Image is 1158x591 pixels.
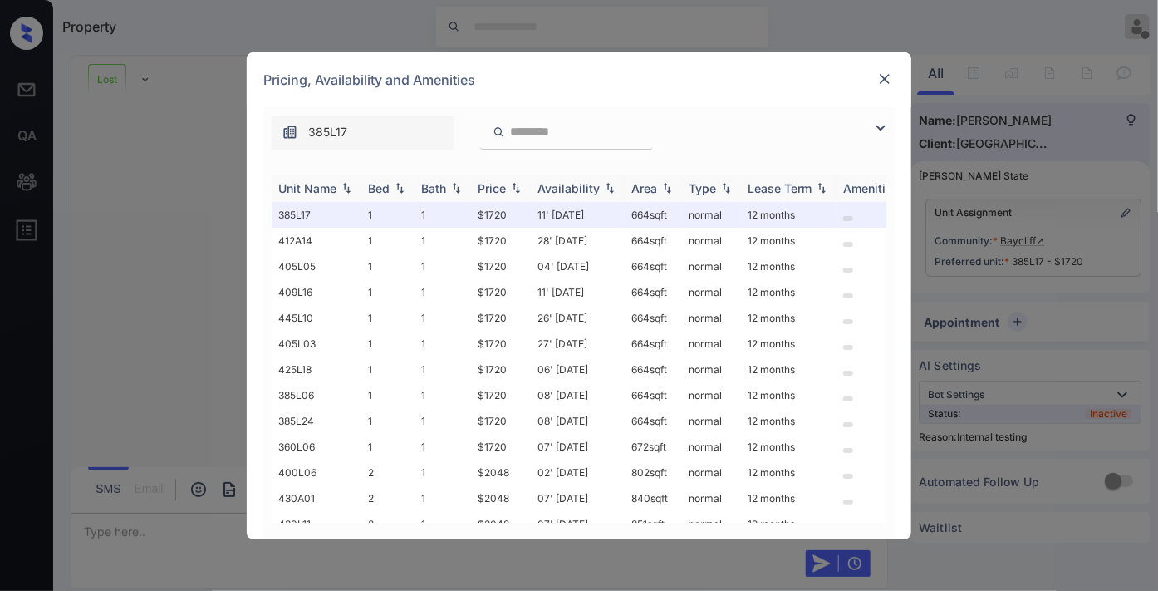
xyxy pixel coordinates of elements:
td: 1 [361,202,415,228]
td: 12 months [741,408,837,434]
td: 1 [415,357,471,382]
td: 409L16 [272,279,361,305]
td: normal [682,434,741,460]
td: normal [682,228,741,254]
span: 385L17 [308,123,347,141]
img: close [876,71,893,87]
td: 425L18 [272,357,361,382]
td: 11' [DATE] [531,279,625,305]
img: sorting [813,182,830,194]
td: 664 sqft [625,228,682,254]
td: normal [682,511,741,537]
div: Type [689,181,716,195]
td: 12 months [741,382,837,408]
div: Bed [368,181,390,195]
td: $1720 [471,279,531,305]
td: 1 [361,228,415,254]
td: 12 months [741,331,837,357]
td: 840 sqft [625,485,682,511]
td: normal [682,254,741,279]
td: 12 months [741,254,837,279]
td: $2048 [471,511,531,537]
td: $1720 [471,228,531,254]
td: 1 [415,254,471,279]
td: 664 sqft [625,202,682,228]
td: 1 [361,331,415,357]
td: 1 [415,408,471,434]
img: sorting [659,182,675,194]
div: Lease Term [748,181,812,195]
td: normal [682,382,741,408]
td: 385L24 [272,408,361,434]
img: sorting [508,182,524,194]
img: icon-zuma [871,118,891,138]
td: 2 [361,485,415,511]
td: 445L10 [272,305,361,331]
td: $1720 [471,357,531,382]
td: 405L03 [272,331,361,357]
td: 1 [415,305,471,331]
td: 07' [DATE] [531,434,625,460]
td: 28' [DATE] [531,228,625,254]
td: normal [682,331,741,357]
td: 430L11 [272,511,361,537]
td: 11' [DATE] [531,202,625,228]
td: 1 [415,228,471,254]
td: 12 months [741,202,837,228]
td: 1 [361,254,415,279]
td: 1 [415,202,471,228]
td: 1 [415,460,471,485]
div: Price [478,181,506,195]
td: 12 months [741,511,837,537]
td: 12 months [741,460,837,485]
td: 1 [361,279,415,305]
td: 851 sqft [625,511,682,537]
td: 1 [415,279,471,305]
div: Pricing, Availability and Amenities [247,52,911,107]
td: 664 sqft [625,279,682,305]
td: 12 months [741,485,837,511]
td: 385L17 [272,202,361,228]
td: $2048 [471,485,531,511]
td: 12 months [741,357,837,382]
td: normal [682,305,741,331]
td: 27' [DATE] [531,331,625,357]
td: $1720 [471,202,531,228]
div: Area [631,181,657,195]
td: 1 [415,331,471,357]
td: 12 months [741,279,837,305]
td: 664 sqft [625,357,682,382]
td: 1 [415,511,471,537]
td: 672 sqft [625,434,682,460]
td: 360L06 [272,434,361,460]
td: 12 months [741,228,837,254]
td: 08' [DATE] [531,382,625,408]
td: 1 [415,382,471,408]
td: 08' [DATE] [531,408,625,434]
td: 405L05 [272,254,361,279]
td: 430A01 [272,485,361,511]
td: normal [682,485,741,511]
img: icon-zuma [493,125,505,140]
td: 664 sqft [625,408,682,434]
div: Amenities [843,181,899,195]
td: $1720 [471,254,531,279]
td: 802 sqft [625,460,682,485]
td: 1 [415,485,471,511]
td: $1720 [471,434,531,460]
td: 1 [361,357,415,382]
td: 412A14 [272,228,361,254]
td: $1720 [471,331,531,357]
td: 1 [361,305,415,331]
td: 06' [DATE] [531,357,625,382]
td: $1720 [471,408,531,434]
td: 1 [361,408,415,434]
td: 07' [DATE] [531,511,625,537]
td: normal [682,460,741,485]
img: sorting [338,182,355,194]
td: $1720 [471,305,531,331]
img: icon-zuma [282,124,298,140]
div: Bath [421,181,446,195]
div: Availability [537,181,600,195]
td: $2048 [471,460,531,485]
